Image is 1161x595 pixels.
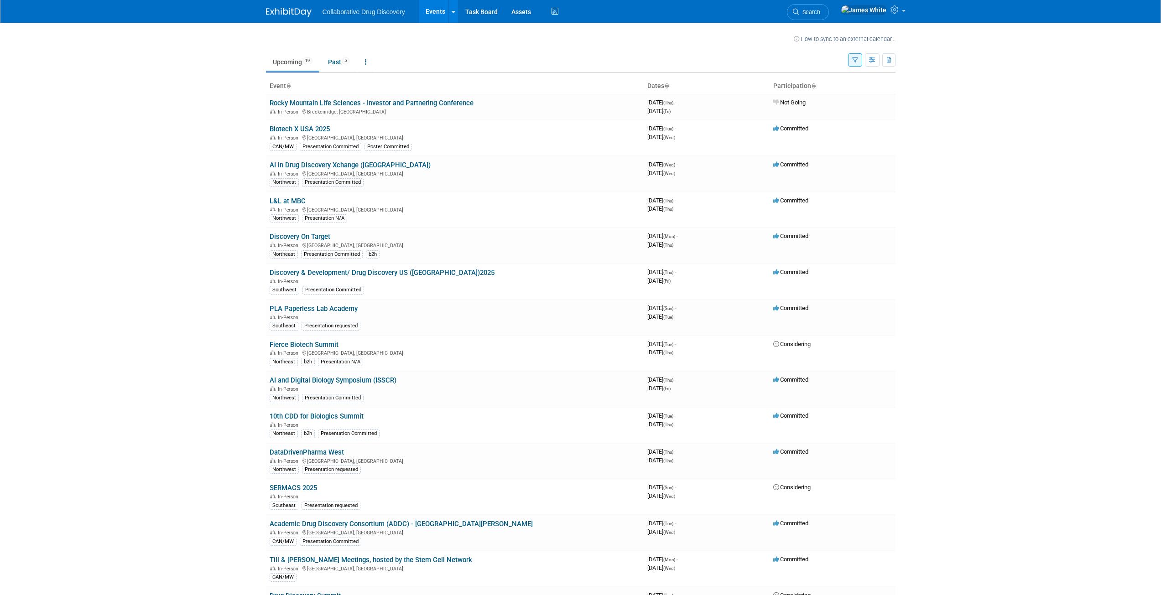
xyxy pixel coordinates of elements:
div: b2h [366,250,380,259]
th: Event [266,78,644,94]
div: Presentation Committed [301,250,363,259]
span: In-Person [278,350,301,356]
span: [DATE] [647,233,678,239]
span: (Wed) [663,162,675,167]
span: (Thu) [663,450,673,455]
img: In-Person Event [270,315,276,319]
img: In-Person Event [270,386,276,391]
span: Committed [773,269,808,275]
div: Presentation Committed [300,538,361,546]
span: [DATE] [647,484,676,491]
div: Presentation Committed [302,394,364,402]
span: Committed [773,161,808,168]
div: Northwest [270,394,299,402]
a: PLA Paperless Lab Academy [270,305,358,313]
span: (Wed) [663,566,675,571]
span: Not Going [773,99,806,106]
span: Committed [773,305,808,311]
span: [DATE] [647,305,676,311]
div: Northeast [270,429,298,438]
span: (Thu) [663,198,673,203]
span: (Wed) [663,494,675,499]
a: Sort by Start Date [664,82,669,89]
span: - [675,376,676,383]
a: Sort by Event Name [286,82,291,89]
span: - [675,197,676,204]
a: Search [787,4,829,20]
span: - [675,125,676,132]
span: [DATE] [647,341,676,347]
span: [DATE] [647,277,671,284]
span: [DATE] [647,520,676,527]
span: (Tue) [663,414,673,419]
img: In-Person Event [270,279,276,283]
div: Presentation Committed [300,143,361,151]
img: In-Person Event [270,494,276,498]
span: (Fri) [663,279,671,284]
span: (Thu) [663,350,673,355]
span: In-Person [278,171,301,177]
div: Presentation N/A [302,214,347,222]
span: [DATE] [647,564,675,571]
span: In-Person [278,135,301,141]
span: [DATE] [647,108,671,114]
span: In-Person [278,207,301,213]
span: [DATE] [647,349,673,356]
span: (Thu) [663,422,673,427]
span: - [675,484,676,491]
div: Presentation Committed [302,178,364,186]
span: - [675,520,676,527]
span: [DATE] [647,134,675,140]
span: (Fri) [663,386,671,391]
span: In-Person [278,279,301,285]
span: In-Person [278,494,301,500]
span: Committed [773,520,808,527]
div: Presentation Committed [302,286,364,294]
span: In-Person [278,315,301,321]
span: (Tue) [663,315,673,320]
img: In-Person Event [270,135,276,140]
span: (Fri) [663,109,671,114]
a: Fierce Biotech Summit [270,341,338,349]
img: In-Person Event [270,207,276,212]
div: Southwest [270,286,299,294]
span: (Mon) [663,557,675,562]
span: [DATE] [647,269,676,275]
a: AI and Digital Biology Symposium (ISSCR) [270,376,396,384]
div: Breckenridge, [GEOGRAPHIC_DATA] [270,108,640,115]
span: - [677,233,678,239]
span: In-Person [278,458,301,464]
th: Dates [644,78,770,94]
img: James White [841,5,887,15]
div: Southeast [270,322,298,330]
span: Committed [773,448,808,455]
div: [GEOGRAPHIC_DATA], [GEOGRAPHIC_DATA] [270,170,640,177]
div: [GEOGRAPHIC_DATA], [GEOGRAPHIC_DATA] [270,241,640,248]
span: 5 [342,57,349,64]
a: SERMACS 2025 [270,484,317,492]
span: Committed [773,125,808,132]
span: [DATE] [647,528,675,535]
div: Southeast [270,502,298,510]
a: Discovery & Development/ Drug Discovery US ([GEOGRAPHIC_DATA])2025 [270,269,495,277]
span: (Thu) [663,270,673,275]
div: Northeast [270,358,298,366]
div: Presentation Committed [318,429,380,438]
div: [GEOGRAPHIC_DATA], [GEOGRAPHIC_DATA] [270,457,640,464]
span: (Wed) [663,135,675,140]
div: Presentation N/A [318,358,363,366]
span: [DATE] [647,448,676,455]
span: [DATE] [647,457,673,464]
a: Rocky Mountain Life Sciences - Investor and Partnering Conference [270,99,474,107]
span: Considering [773,341,811,347]
a: Past5 [321,53,356,71]
span: (Wed) [663,171,675,176]
div: CAN/MW [270,538,297,546]
span: [DATE] [647,170,675,176]
span: [DATE] [647,556,678,563]
a: Discovery On Target [270,233,330,241]
div: Poster Committed [364,143,412,151]
a: Biotech X USA 2025 [270,125,330,133]
span: (Tue) [663,126,673,131]
span: In-Person [278,386,301,392]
